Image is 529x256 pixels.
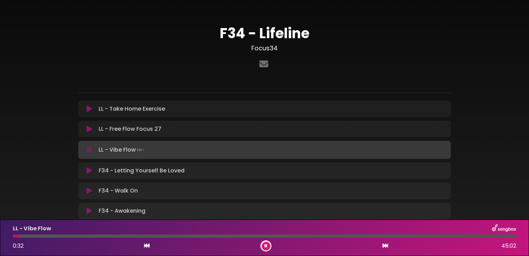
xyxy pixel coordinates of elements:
p: LL - Take Home Exercise [99,105,165,113]
span: 45:02 [501,242,516,250]
img: songbox-logo-white.png [492,224,516,233]
p: LL - Vibe Flow [13,224,51,233]
span: 0:32 [13,242,24,250]
p: LL - Vibe Flow [99,145,145,155]
p: F34 - Awakening [99,207,145,215]
p: LL - Free Flow Focus 27 [99,125,161,133]
h3: Focus34 [78,44,451,52]
img: waveform4.gif [136,145,145,155]
h1: F34 - Lifeline [78,25,451,42]
p: F34 - Letting Yourself Be Loved [99,167,185,175]
p: F34 - Walk On [99,187,138,195]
